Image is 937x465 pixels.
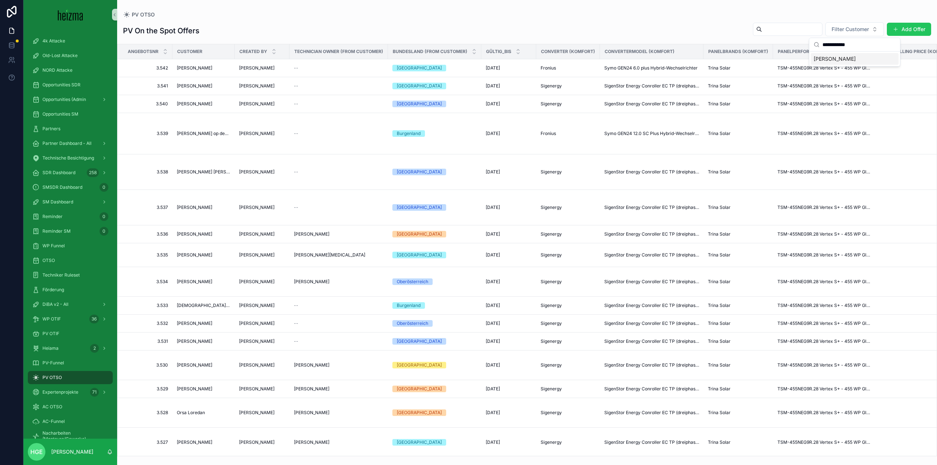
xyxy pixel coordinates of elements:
span: Filter Customer [832,26,869,33]
span: Trina Solar [708,231,731,237]
a: Techniker Ruleset [28,269,113,282]
a: Opportunities SDR [28,78,113,91]
a: 3.538 [126,169,168,175]
span: -- [294,205,298,210]
span: Reminder [42,214,63,220]
span: [PERSON_NAME] [177,231,212,237]
a: Burgenland [392,302,477,309]
div: 0 [100,183,108,192]
span: -- [294,320,298,326]
span: SMSDR Dashboard [42,184,82,190]
span: [DATE] [486,205,500,210]
a: Förderung [28,283,113,296]
span: Sigenergy [541,320,562,326]
span: [PERSON_NAME] [177,252,212,258]
span: Opportunities SM [42,111,78,117]
a: 3.539 [126,131,168,136]
a: [PERSON_NAME] [239,83,285,89]
span: [DATE] [486,65,500,71]
a: SigenStor Energy Conroller EC TP (dreiphasig) 10.0 [604,101,699,107]
a: DiBA v2 - All [28,298,113,311]
a: Burgenland [392,130,477,137]
a: [PERSON_NAME] [177,320,230,326]
a: Symo GEN24 12.0 SC Plus Hybrid-Wechselrichter [604,131,699,136]
a: TSM-455NEG9R.28 Vertex S+ - 455 WP Glas-Glas [777,83,871,89]
a: TSM-455NEG9R.28 Vertex S+ - 455 WP Glas-Glas [777,65,871,71]
a: [PERSON_NAME] [177,252,230,258]
span: [PERSON_NAME] [177,101,212,107]
a: [PERSON_NAME] [177,101,230,107]
a: Oberösterreich [392,278,477,285]
a: Trina Solar [708,320,769,326]
span: WP Funnel [42,243,65,249]
a: TSM-455NEG9R.28 Vertex S+ - 455 WP Glas-Glas [777,320,871,326]
span: TSM-455NEG9R.28 Vertex S+ - 455 WP Glas-Glas [777,205,871,210]
a: [DATE] [486,65,532,71]
a: Trina Solar [708,83,769,89]
a: [PERSON_NAME] [239,169,285,175]
a: SigenStor Energy Conroller EC TP (dreiphasig) 10.0 [604,83,699,89]
span: SigenStor Energy Conroller EC TP (dreiphasig) 6.0 [604,205,699,210]
span: Trina Solar [708,279,731,285]
span: [PERSON_NAME] [177,65,212,71]
a: SigenStor Energy Conroller EC TP (dreiphasig) 10.0 [604,252,699,258]
span: TSM-455NEG9R.28 Vertex S+ - 455 WP Glas-Glas [777,231,871,237]
span: [PERSON_NAME] [294,279,329,285]
a: -- [294,83,384,89]
span: [DATE] [486,169,500,175]
a: Sigenergy [541,303,596,308]
span: [DATE] [486,83,500,89]
a: TSM-455NEG9R.28 Vertex S+ - 455 WP Glas-Glas [777,131,871,136]
a: Sigenergy [541,320,596,326]
span: Trina Solar [708,131,731,136]
a: [GEOGRAPHIC_DATA] [392,338,477,345]
span: PV OTSO [132,11,155,18]
div: Burgenland [397,302,421,309]
a: 3.540 [126,101,168,107]
span: Partners [42,126,60,132]
a: [DATE] [486,320,532,326]
span: SigenStor Energy Conroller EC TP (dreiphasig) 10.0 [604,279,699,285]
span: Fronius [541,131,556,136]
a: [PERSON_NAME] [239,65,285,71]
a: Trina Solar [708,231,769,237]
span: Old-Lost Attacke [42,53,78,59]
span: PV OTIF [42,331,59,337]
span: [PERSON_NAME] [239,279,275,285]
a: Reminder SM0 [28,225,113,238]
div: [GEOGRAPHIC_DATA] [397,231,442,237]
a: [GEOGRAPHIC_DATA] [392,252,477,258]
span: [PERSON_NAME] [177,279,212,285]
a: Oberösterreich [392,320,477,327]
div: [GEOGRAPHIC_DATA] [397,252,442,258]
span: Fronius [541,65,556,71]
span: TSM-455NEG9R.28 Vertex S+ - 455 WP Glas-Glas [777,279,871,285]
a: Sigenergy [541,231,596,237]
a: Trina Solar [708,65,769,71]
span: Trina Solar [708,320,731,326]
span: TSM-455NEG9R.28 Vertex S+ - 455 WP Glas-Glas [777,303,871,308]
a: [PERSON_NAME] [294,231,384,237]
a: SigenStor Energy Conroller EC TP (dreiphasig) 17.0 [604,231,699,237]
a: [DATE] [486,252,532,258]
span: Technische Besichtigung [42,155,94,161]
button: Add Offer [887,23,931,36]
a: Reminder0 [28,210,113,223]
div: Suggestions [809,52,900,66]
a: Sigenergy [541,101,596,107]
span: TSM-455NEG9R.28 Vertex S+ - 455 WP Glas-Glas [777,101,871,107]
span: SM Dashboard [42,199,73,205]
span: WP OTIF [42,316,61,322]
a: SDR Dashboard258 [28,166,113,179]
a: Opportunities SM [28,108,113,121]
span: [PERSON_NAME] [177,205,212,210]
a: -- [294,131,384,136]
span: Trina Solar [708,303,731,308]
span: -- [294,83,298,89]
a: Opportunities (Admin [28,93,113,106]
a: [PERSON_NAME] [177,65,230,71]
span: TSM-455NEG9R.28 Vertex S+ - 455 WP Glas-Glas [777,169,871,175]
span: 3.536 [126,231,168,237]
